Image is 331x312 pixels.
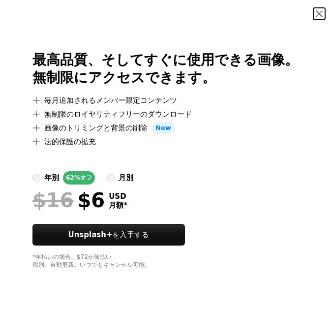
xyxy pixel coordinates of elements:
h2: 最高品質、そしてすぐに使用できる画像。 無制限にアクセスできます。 [32,51,299,87]
li: 法的保護の拡充 [32,136,299,148]
input: 年別62%オフ [32,174,40,182]
span: $16 [32,188,74,212]
div: 月別 [119,172,133,184]
input: 月別 [107,174,115,182]
div: $6 [32,188,105,212]
div: 年別 [44,172,59,184]
div: 62% オフ [63,171,95,185]
strong: Unsplash+ [68,230,113,239]
span: New [151,122,175,134]
li: 画像のトリミングと背景の削除 [32,122,299,134]
li: 無制限のロイヤリティフリーのダウンロード [32,108,299,120]
li: 毎月追加されるメンバー限定コンテンツ [32,94,299,106]
span: USD [109,192,127,201]
button: Unsplash+を入手する [32,224,185,246]
div: *年払いの場合、 $72 が前払い 税別。自動更新。いつでもキャンセル可能。 [32,253,299,269]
